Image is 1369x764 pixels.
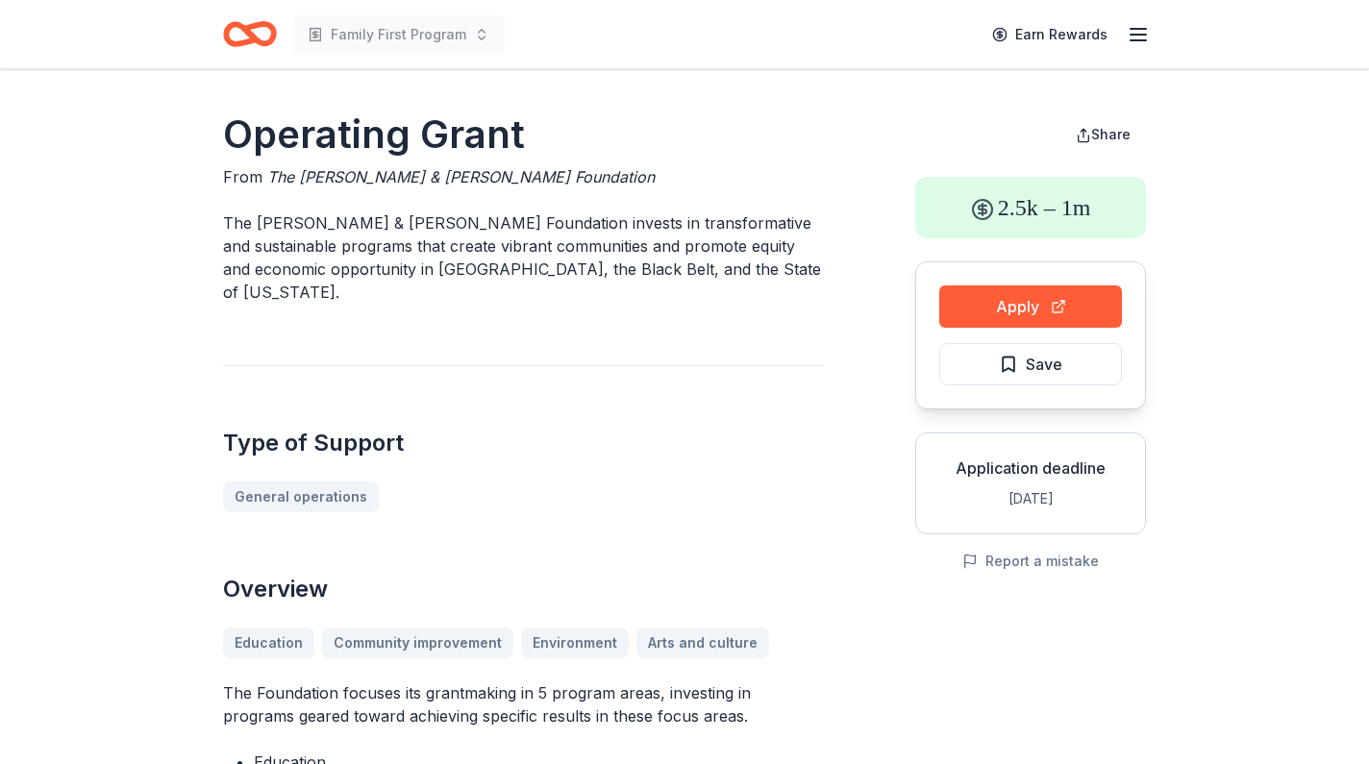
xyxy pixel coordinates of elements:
[223,428,823,458] h2: Type of Support
[1060,115,1146,154] button: Share
[915,177,1146,238] div: 2.5k – 1m
[223,481,379,512] a: General operations
[939,285,1122,328] button: Apply
[981,17,1119,52] a: Earn Rewards
[223,574,823,604] h2: Overview
[939,343,1122,385] button: Save
[223,165,823,188] div: From
[267,167,655,186] span: The [PERSON_NAME] & [PERSON_NAME] Foundation
[1091,126,1131,142] span: Share
[223,108,823,161] h1: Operating Grant
[1026,352,1062,377] span: Save
[331,23,466,46] span: Family First Program
[223,211,823,304] p: The [PERSON_NAME] & [PERSON_NAME] Foundation invests in transformative and sustainable programs t...
[292,15,505,54] button: Family First Program
[223,12,277,57] a: Home
[962,550,1099,573] button: Report a mistake
[932,487,1130,510] div: [DATE]
[932,456,1130,480] div: Application deadline
[223,681,823,727] p: The Foundation focuses its grantmaking in 5 program areas, investing in programs geared toward ac...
